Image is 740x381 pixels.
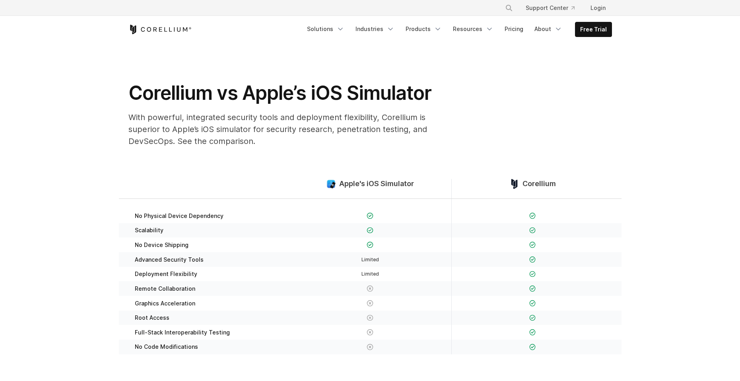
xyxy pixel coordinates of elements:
img: Checkmark [367,227,373,234]
img: Checkmark [367,241,373,248]
span: Graphics Acceleration [135,300,195,307]
a: Support Center [519,1,581,15]
div: Navigation Menu [495,1,612,15]
img: X [367,300,373,307]
img: Checkmark [529,227,536,234]
a: About [530,22,567,36]
span: Deployment Flexibility [135,270,197,278]
img: Checkmark [529,344,536,350]
h1: Corellium vs Apple’s iOS Simulator [128,81,447,105]
span: Scalability [135,227,163,234]
a: Free Trial [575,22,612,37]
span: No Device Shipping [135,241,188,249]
img: X [367,344,373,350]
span: Corellium [522,179,556,189]
span: Root Access [135,314,169,321]
img: X [367,329,373,336]
img: Checkmark [529,241,536,248]
img: compare_ios-simulator--large [326,179,336,189]
p: With powerful, integrated security tools and deployment flexibility, Corellium is superior to App... [128,111,447,147]
img: X [367,285,373,292]
img: Checkmark [529,285,536,292]
img: X [367,315,373,321]
span: Advanced Security Tools [135,256,204,263]
a: Industries [351,22,399,36]
img: Checkmark [367,212,373,219]
img: Checkmark [529,300,536,307]
img: Checkmark [529,256,536,263]
button: Search [502,1,516,15]
span: Limited [361,271,379,277]
span: No Physical Device Dependency [135,212,223,220]
a: Resources [448,22,498,36]
div: Navigation Menu [302,22,612,37]
span: Limited [361,257,379,262]
a: Solutions [302,22,349,36]
a: Login [584,1,612,15]
a: Corellium Home [128,25,192,34]
span: Full-Stack Interoperability Testing [135,329,230,336]
img: Checkmark [529,212,536,219]
span: Apple's iOS Simulator [339,179,414,189]
img: Checkmark [529,315,536,321]
span: Remote Collaboration [135,285,195,292]
a: Pricing [500,22,528,36]
img: Checkmark [529,271,536,278]
span: No Code Modifications [135,343,198,350]
a: Products [401,22,447,36]
img: Checkmark [529,329,536,336]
